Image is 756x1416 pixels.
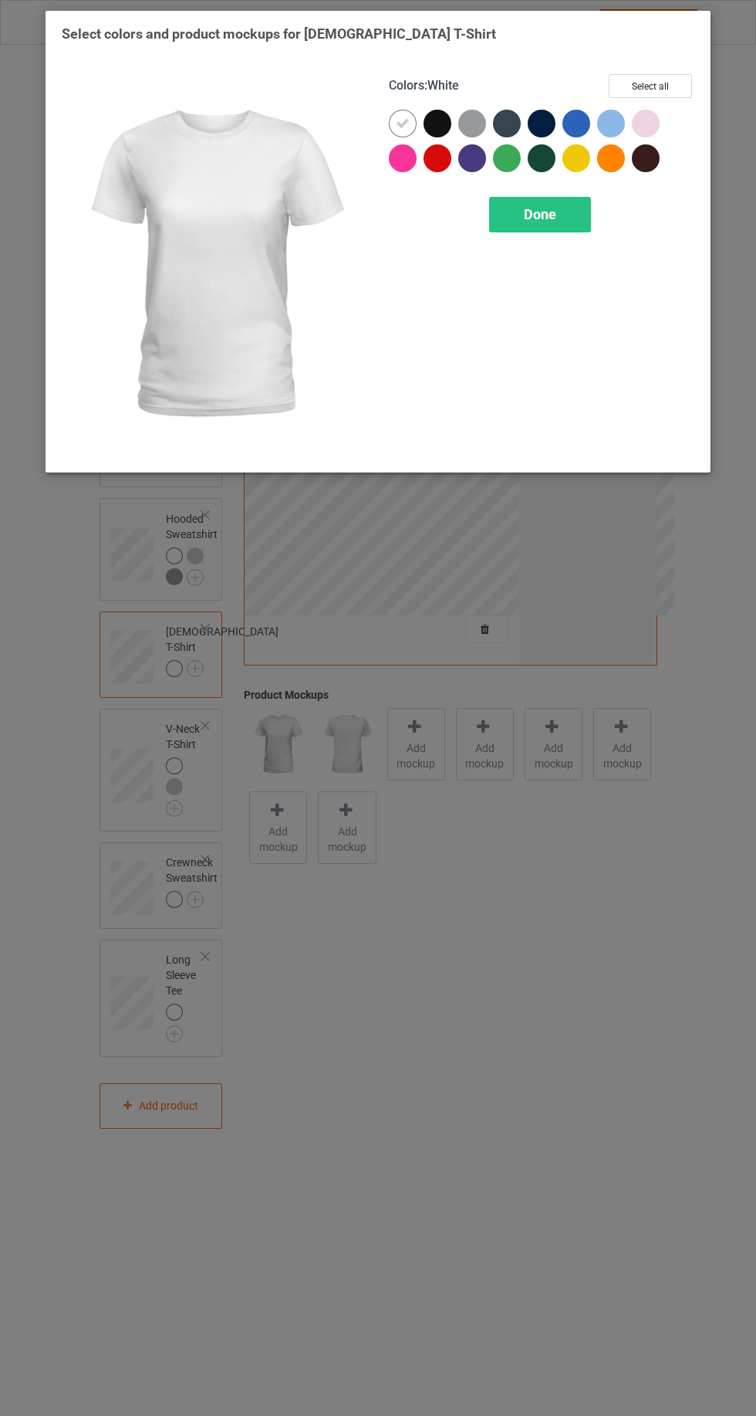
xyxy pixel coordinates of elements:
[609,74,692,98] button: Select all
[427,78,459,93] span: White
[62,74,367,456] img: regular.jpg
[389,78,459,94] h4: :
[524,206,556,222] span: Done
[62,25,496,42] span: Select colors and product mockups for [DEMOGRAPHIC_DATA] T-Shirt
[389,78,424,93] span: Colors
